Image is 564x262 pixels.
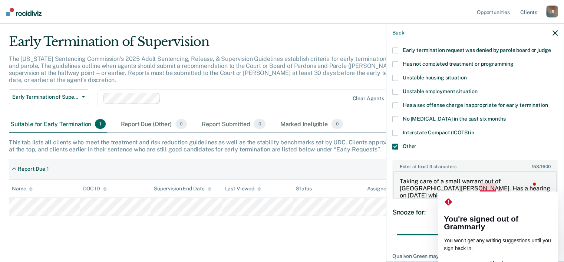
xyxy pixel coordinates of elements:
[332,119,343,129] span: 0
[367,186,402,192] div: Assigned to
[403,88,478,94] span: Unstable employment situation
[403,61,514,67] span: Has not completed treatment or programming
[200,116,267,132] div: Report Submitted
[279,116,345,132] div: Marked Ineligible
[403,102,548,108] span: Has a sex offense charge inappropriate for early termination
[225,186,261,192] div: Last Viewed
[47,166,49,172] div: 1
[393,161,557,169] label: Enter at least 3 characters
[296,186,312,192] div: Status
[254,119,265,129] span: 0
[531,164,539,169] span: 153
[9,55,432,84] p: The [US_STATE] Sentencing Commission’s 2025 Adult Sentencing, Release, & Supervision Guidelines e...
[546,6,558,17] div: J R
[392,30,404,36] button: Back
[9,116,107,132] div: Suitable for Early Termination
[12,186,33,192] div: Name
[403,47,551,53] span: Early termination request was denied by parole board or judge
[83,186,106,192] div: DOC ID
[119,116,188,132] div: Report Due (Other)
[18,166,45,172] div: Report Due
[392,208,558,216] div: Snooze for:
[531,164,550,169] span: / 1600
[392,253,558,259] div: Quaivon Green may be surfaced again on or after [DATE].
[403,130,474,135] span: Interstate Compact (ICOTS) in
[154,186,211,192] div: Supervision End Date
[393,171,557,199] textarea: To enrich screen reader interactions, please activate Accessibility in Grammarly extension settings
[352,95,384,102] div: Clear agents
[403,75,466,81] span: Unstable housing situation
[403,116,505,122] span: No [MEDICAL_DATA] in the past six months
[95,119,106,129] span: 1
[12,94,79,100] span: Early Termination of Supervision
[175,119,187,129] span: 0
[9,139,555,153] div: This tab lists all clients who meet the treatment and risk reduction guidelines as well as the st...
[403,143,416,149] span: Other
[9,34,432,55] div: Early Termination of Supervision
[6,8,42,16] img: Recidiviz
